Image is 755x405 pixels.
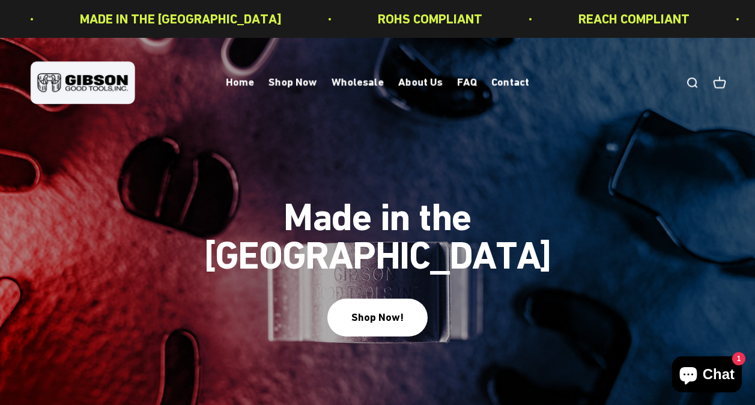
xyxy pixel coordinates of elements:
[577,8,688,29] p: REACH COMPLIANT
[332,76,384,89] a: Wholesale
[457,76,477,89] a: FAQ
[377,8,481,29] p: ROHS COMPLIANT
[79,8,280,29] p: MADE IN THE [GEOGRAPHIC_DATA]
[268,76,317,89] a: Shop Now
[226,76,254,89] a: Home
[398,76,443,89] a: About Us
[144,233,612,278] split-lines: Made in the [GEOGRAPHIC_DATA]
[491,76,529,89] a: Contact
[327,299,428,336] button: Shop Now!
[351,309,404,326] div: Shop Now!
[669,356,745,395] inbox-online-store-chat: Shopify online store chat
